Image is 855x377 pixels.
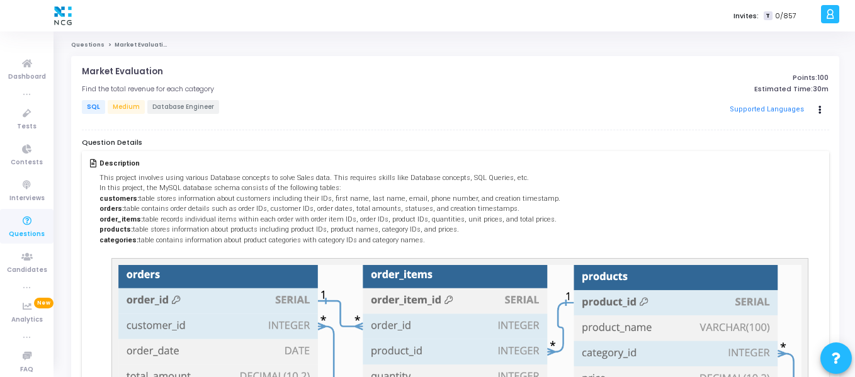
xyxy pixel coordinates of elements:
[7,265,47,276] span: Candidates
[82,100,105,114] span: SQL
[764,11,772,21] span: T
[11,315,43,325] span: Analytics
[17,121,37,132] span: Tests
[99,225,133,234] strong: products:
[817,72,829,82] span: 100
[99,215,143,223] strong: order_items:
[51,3,75,28] img: logo
[586,74,829,82] p: Points:
[71,41,839,49] nav: breadcrumb
[725,101,808,120] button: Supported Languages
[99,194,139,203] strong: customers:
[733,11,759,21] label: Invites:
[586,85,829,93] p: Estimated Time:
[82,137,142,148] span: Question Details
[108,100,145,114] span: Medium
[82,67,163,77] p: Market Evaluation
[115,41,171,48] span: Market Evaluation
[99,236,139,244] strong: categories:
[99,159,820,167] h5: Description
[99,173,820,246] p: This project involves using various Database concepts to solve Sales data. This requires skills l...
[82,85,214,93] h5: Find the total revenue for each category
[99,205,124,213] strong: orders:
[20,364,33,375] span: FAQ
[11,157,43,168] span: Contests
[8,72,46,82] span: Dashboard
[775,11,796,21] span: 0/857
[9,229,45,240] span: Questions
[9,193,45,204] span: Interviews
[71,41,105,48] a: Questions
[812,101,829,119] button: Actions
[147,100,219,114] span: Database Engineer
[34,298,54,308] span: New
[813,85,829,93] span: 30m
